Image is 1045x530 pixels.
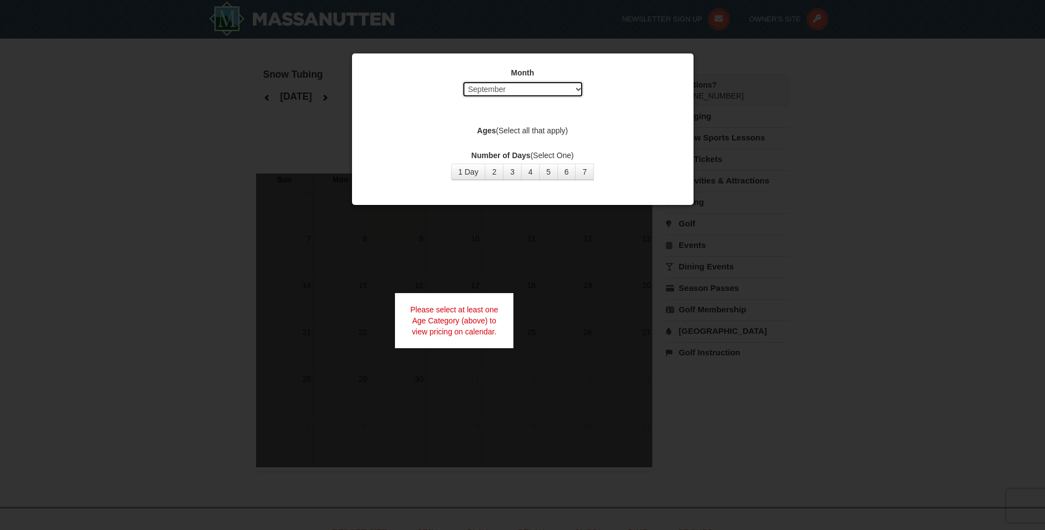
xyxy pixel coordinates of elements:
[521,164,540,180] button: 4
[539,164,558,180] button: 5
[557,164,576,180] button: 6
[451,164,486,180] button: 1 Day
[575,164,594,180] button: 7
[485,164,503,180] button: 2
[366,125,680,136] label: (Select all that apply)
[395,293,514,348] div: Please select at least one Age Category (above) to view pricing on calendar.
[511,68,534,77] strong: Month
[366,150,680,161] label: (Select One)
[472,151,530,160] strong: Number of Days
[503,164,522,180] button: 3
[477,126,496,135] strong: Ages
